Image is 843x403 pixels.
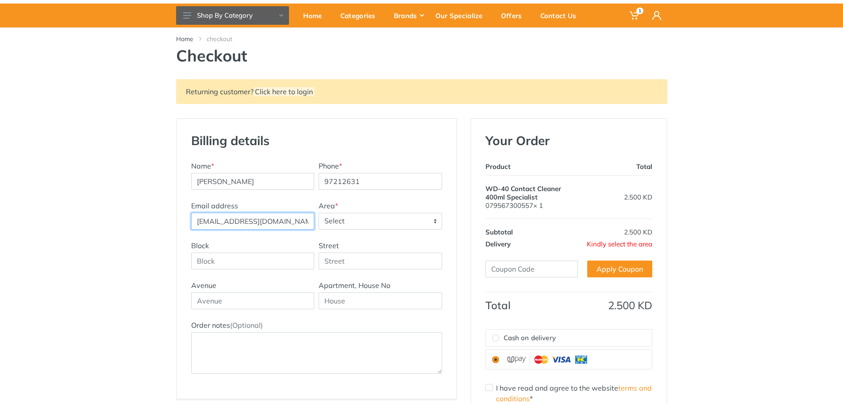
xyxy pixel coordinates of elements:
a: Contact Us [534,4,589,27]
div: Categories [334,6,388,25]
th: Delivery [485,238,587,250]
td: 079567300557× 1 [485,175,587,219]
th: Total [485,292,587,311]
label: Apartment, House No [319,280,390,291]
label: Block [191,240,209,251]
label: Avenue [191,280,216,291]
img: upay.png [504,353,592,365]
label: Area [319,200,338,211]
input: Avenue [191,292,315,309]
span: Cash on delivery [504,333,556,343]
span: WD-40 Contact Cleaner 400ml Specialist [485,184,561,201]
a: 1 [624,4,646,27]
div: Returning customer? [176,79,667,104]
input: Block [191,253,315,269]
div: Contact Us [534,6,589,25]
div: Brands [388,6,429,25]
span: (Optional) [230,321,263,330]
th: Subtotal [485,219,587,238]
label: Name [191,161,214,171]
span: Select [319,213,442,229]
h3: Your Order [485,133,652,148]
label: Order notes [191,320,263,330]
div: 2.500 KD [587,193,652,201]
a: Home [297,4,334,27]
input: Email address [191,213,315,230]
input: Street [319,253,442,269]
input: House [319,292,442,309]
td: 2.500 KD [587,219,652,238]
span: 1 [636,8,643,14]
th: Product [485,161,587,176]
th: Total [587,161,652,176]
div: Our Specialize [429,6,495,25]
li: checkout [207,35,246,43]
a: Categories [334,4,388,27]
span: 2.500 KD [608,299,652,312]
span: Kindly select the area [587,240,652,248]
nav: breadcrumb [176,35,667,43]
input: Coupon Code [485,261,578,277]
a: Home [176,35,193,43]
div: Offers [495,6,534,25]
label: Phone [319,161,342,171]
a: Offers [495,4,534,27]
label: Street [319,240,339,251]
a: Our Specialize [429,4,495,27]
button: Shop By Category [176,6,289,25]
span: Select [319,213,442,230]
a: Click here to login [254,87,314,96]
h3: Billing details [189,133,317,148]
div: Home [297,6,334,25]
input: Name [191,173,315,190]
a: Apply Coupon [587,261,652,277]
h1: Checkout [176,46,667,65]
label: Email address [191,200,238,211]
input: Phone [319,173,442,190]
